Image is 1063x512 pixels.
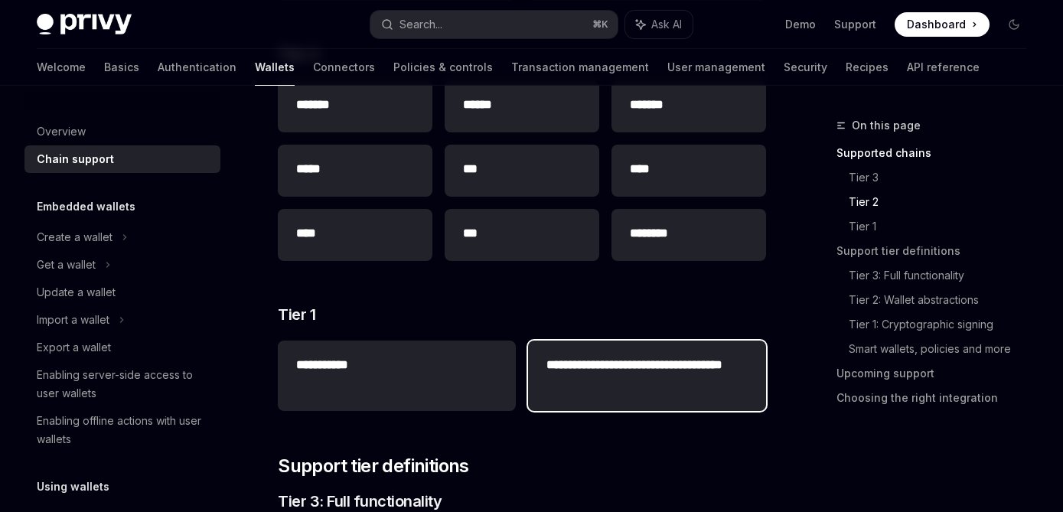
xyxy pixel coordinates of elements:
a: Smart wallets, policies and more [849,337,1039,361]
a: Supported chains [836,141,1039,165]
h5: Embedded wallets [37,197,135,216]
a: Support tier definitions [836,239,1039,263]
button: Toggle dark mode [1002,12,1026,37]
a: Wallets [255,49,295,86]
a: Demo [785,17,816,32]
img: dark logo [37,14,132,35]
div: Search... [399,15,442,34]
div: Get a wallet [37,256,96,274]
a: Dashboard [895,12,990,37]
a: Upcoming support [836,361,1039,386]
a: Tier 3 [849,165,1039,190]
a: Chain support [24,145,220,173]
span: Ask AI [651,17,682,32]
a: Connectors [313,49,375,86]
span: Support tier definitions [278,454,469,478]
a: Support [834,17,876,32]
div: Update a wallet [37,283,116,302]
a: Basics [104,49,139,86]
span: Tier 1 [278,304,315,325]
a: Export a wallet [24,334,220,361]
a: Enabling offline actions with user wallets [24,407,220,453]
a: Recipes [846,49,889,86]
a: User management [667,49,765,86]
a: Tier 2: Wallet abstractions [849,288,1039,312]
a: Choosing the right integration [836,386,1039,410]
a: Tier 3: Full functionality [849,263,1039,288]
a: Tier 1 [849,214,1039,239]
a: Tier 2 [849,190,1039,214]
span: On this page [852,116,921,135]
button: Ask AI [625,11,693,38]
div: Enabling offline actions with user wallets [37,412,211,448]
a: Update a wallet [24,279,220,306]
div: Overview [37,122,86,141]
h5: Using wallets [37,478,109,496]
a: API reference [907,49,980,86]
span: Tier 3: Full functionality [278,491,442,512]
span: Dashboard [907,17,966,32]
a: Tier 1: Cryptographic signing [849,312,1039,337]
a: Security [784,49,827,86]
a: Transaction management [511,49,649,86]
div: Enabling server-side access to user wallets [37,366,211,403]
div: Chain support [37,150,114,168]
a: Overview [24,118,220,145]
a: Enabling server-side access to user wallets [24,361,220,407]
a: Policies & controls [393,49,493,86]
div: Create a wallet [37,228,112,246]
a: Authentication [158,49,236,86]
a: Welcome [37,49,86,86]
div: Import a wallet [37,311,109,329]
button: Search...⌘K [370,11,617,38]
span: ⌘ K [592,18,608,31]
div: Export a wallet [37,338,111,357]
